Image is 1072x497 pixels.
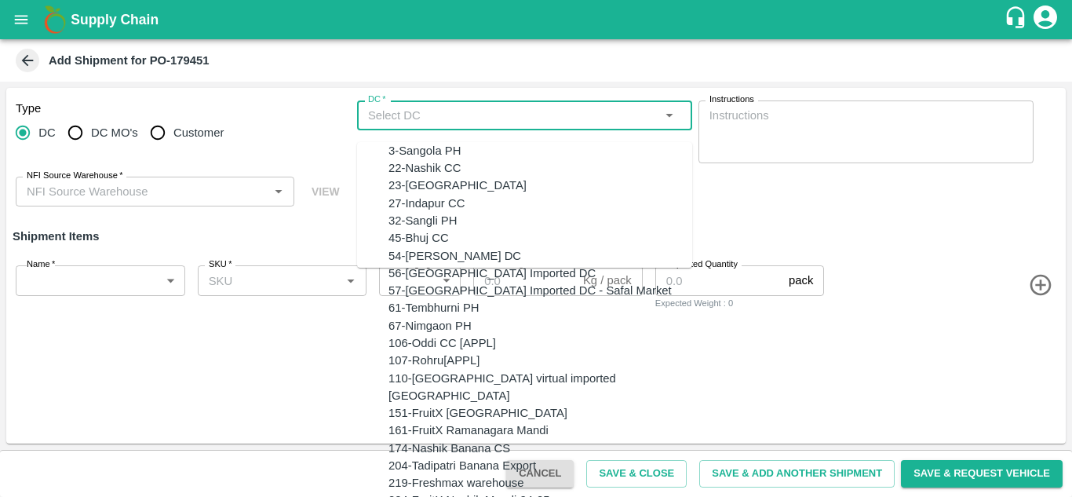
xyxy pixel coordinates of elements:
[388,229,449,247] div: 45-Bhuj CC
[388,177,527,194] div: 23-[GEOGRAPHIC_DATA]
[268,181,289,202] button: Open
[27,258,55,271] label: Name
[39,4,71,35] img: logo
[91,124,138,141] span: DC MO's
[38,124,55,141] span: DC
[3,2,39,38] button: open drawer
[27,170,122,182] label: NFI Source Warehouse
[388,352,479,369] div: 107-Rohru[APPL]
[655,100,684,130] button: Close
[388,195,465,212] div: 27-Indapur CC
[20,181,264,202] input: NFI Source Warehouse
[1031,3,1059,36] div: account of current user
[388,212,457,229] div: 32-Sangli PH
[388,474,523,492] div: 219-Freshmax warehouse
[388,142,461,159] div: 3-Sangola PH
[655,265,782,295] input: 0.0
[13,230,100,243] strong: Shipment Items
[388,265,596,282] div: 56-[GEOGRAPHIC_DATA] Imported DC
[362,105,662,126] input: Select DC
[388,440,510,457] div: 174-Nashik Banana CS
[655,296,825,310] div: Expected Weight : 0
[368,93,386,106] label: DC
[699,460,895,488] button: Save & Add Another Shipment
[388,159,461,177] div: 22-Nashik CC
[341,270,361,291] button: Open
[789,272,813,289] p: pack
[388,422,549,439] div: 161-FruitX Ramanagara Mandi
[901,460,1063,488] button: Save & Request Vehicle
[71,12,159,27] b: Supply Chain
[709,93,754,106] label: Instructions
[1004,5,1031,34] div: customer-support
[388,457,536,474] div: 204-Tadipatri Banana Export
[71,9,1004,31] a: Supply Chain
[388,299,479,316] div: 61-Tembhurni PH
[16,100,41,117] legend: Type
[209,258,232,271] label: SKU
[173,124,224,141] span: Customer
[16,117,351,148] div: recipient_type
[49,54,210,67] b: Add Shipment for PO-179451
[666,258,738,271] label: Expected Quantity
[388,334,496,352] div: 106-Oddi CC [APPL]
[388,404,567,422] div: 151-FruitX [GEOGRAPHIC_DATA]
[388,247,521,265] div: 54-[PERSON_NAME] DC
[388,317,472,334] div: 67-Nimgaon PH
[202,270,337,291] input: SKU
[388,282,672,299] div: 57-[GEOGRAPHIC_DATA] Imported DC - Safal Market
[388,370,692,405] div: 110-[GEOGRAPHIC_DATA] virtual imported [GEOGRAPHIC_DATA]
